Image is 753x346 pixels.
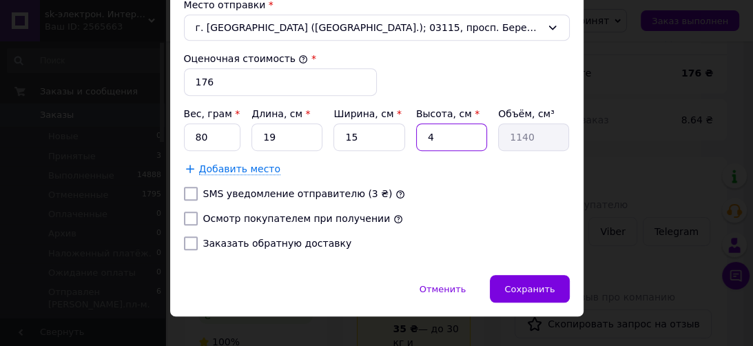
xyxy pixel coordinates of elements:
[184,53,309,64] label: Оценочная стоимость
[498,107,569,121] div: Объём, см³
[333,108,401,119] label: Ширина, см
[504,284,555,294] span: Сохранить
[199,163,281,175] span: Добавить место
[251,108,310,119] label: Длина, см
[420,284,466,294] span: Отменить
[203,188,393,199] label: SMS уведомление отправителю (3 ₴)
[196,21,541,34] span: г. [GEOGRAPHIC_DATA] ([GEOGRAPHIC_DATA].); 03115, просп. Берестейський, 128/2
[416,108,479,119] label: Высота, см
[203,238,352,249] label: Заказать обратную доставку
[203,213,391,224] label: Осмотр покупателем при получении
[184,108,240,119] label: Вес, грам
